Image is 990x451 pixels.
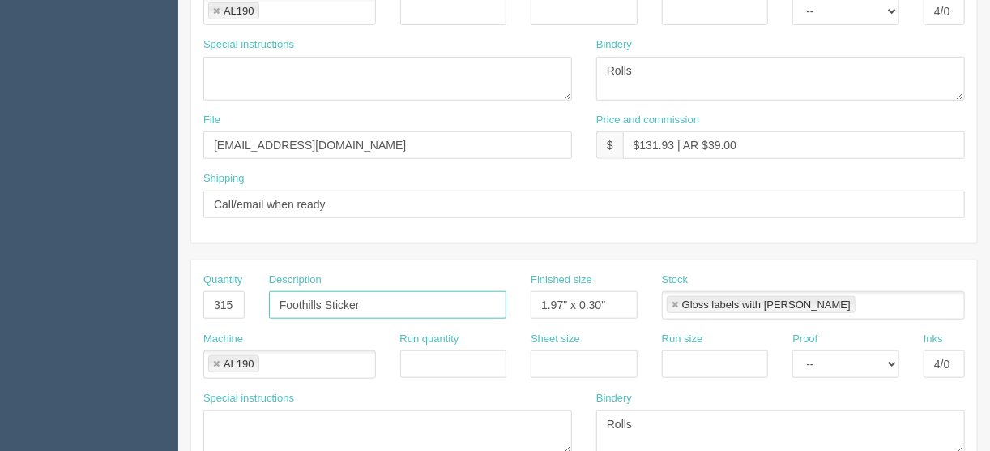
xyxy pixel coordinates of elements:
label: Stock [662,273,689,288]
label: Finished size [531,273,592,288]
label: Quantity [203,273,242,288]
label: Inks [924,332,943,347]
div: Gloss labels with [PERSON_NAME] [682,299,851,310]
label: Description [269,273,322,288]
label: Run size [662,332,703,347]
label: Run quantity [400,332,459,347]
label: Special instructions [203,37,294,53]
label: Price and commission [596,113,699,128]
div: AL190 [224,6,254,16]
label: Machine [203,332,243,347]
div: AL190 [224,359,254,369]
label: Sheet size [531,332,580,347]
label: Shipping [203,171,245,187]
textarea: Rolls [596,57,965,101]
label: Bindery [596,37,632,53]
label: Bindery [596,391,632,406]
label: Proof [792,332,817,347]
div: $ [596,131,623,159]
label: Special instructions [203,391,294,406]
label: File [203,113,220,128]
